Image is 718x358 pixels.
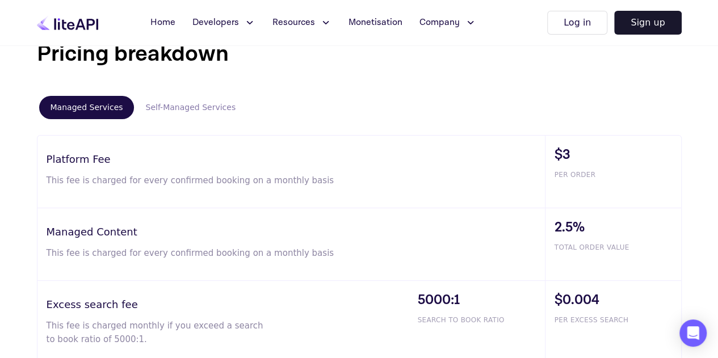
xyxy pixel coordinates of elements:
[555,290,681,310] span: $0.004
[37,37,682,71] h1: Pricing breakdown
[342,11,409,34] a: Monetisation
[47,151,545,167] h3: Platform Fee
[555,145,681,165] span: $3
[47,297,409,312] h3: Excess search fee
[418,315,545,325] span: SEARCH TO BOOK RATIO
[134,96,247,119] button: Self-Managed Services
[419,16,460,30] span: Company
[144,11,182,34] a: Home
[348,16,402,30] span: Monetisation
[272,16,315,30] span: Resources
[555,242,681,252] span: TOTAL ORDER VALUE
[555,315,681,325] span: PER EXCESS SEARCH
[47,174,346,187] p: This fee is charged for every confirmed booking on a monthly basis
[614,11,681,35] button: Sign up
[418,290,545,310] span: 5000:1
[555,170,681,180] span: PER ORDER
[266,11,338,34] button: Resources
[47,224,545,239] h3: Managed Content
[679,319,707,347] div: Open Intercom Messenger
[47,246,346,260] p: This fee is charged for every confirmed booking on a monthly basis
[47,319,264,346] p: This fee is charged monthly if you exceed a search to book ratio of 5000:1.
[39,96,135,119] button: Managed Services
[555,217,681,238] span: 2.5%
[150,16,175,30] span: Home
[413,11,483,34] button: Company
[547,11,607,35] button: Log in
[192,16,239,30] span: Developers
[186,11,262,34] button: Developers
